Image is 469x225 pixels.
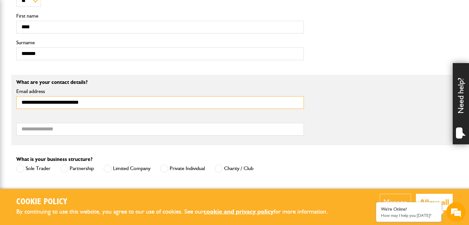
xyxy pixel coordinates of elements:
[11,36,27,45] img: d_20077148190_company_1631870298795_20077148190
[416,194,453,210] button: Allow all
[34,36,109,45] div: Chat with us now
[107,3,122,19] div: Minimize live chat window
[16,197,339,207] h2: Cookie Policy
[16,89,304,94] label: Email address
[16,165,50,173] label: Sole Trader
[215,165,253,173] label: Charity / Club
[89,176,118,185] em: Start Chat
[381,206,436,212] div: We're Online!
[160,165,205,173] label: Private Individual
[16,207,339,217] p: By continuing to use this website, you agree to our use of cookies. See our for more information.
[16,13,304,19] label: First name
[8,60,119,74] input: Enter your last name
[8,79,119,94] input: Enter your email address
[60,165,94,173] label: Partnership
[204,208,274,215] a: cookie and privacy policy
[16,157,92,162] label: What is your business structure?
[453,63,469,144] div: Need help?
[380,194,411,210] button: Manage
[16,40,304,45] label: Surname
[104,165,150,173] label: Limited Company
[8,99,119,113] input: Enter your phone number
[16,80,304,85] p: What are your contact details?
[381,213,436,218] p: How may I help you today?
[8,118,119,170] textarea: Type your message and hit 'Enter'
